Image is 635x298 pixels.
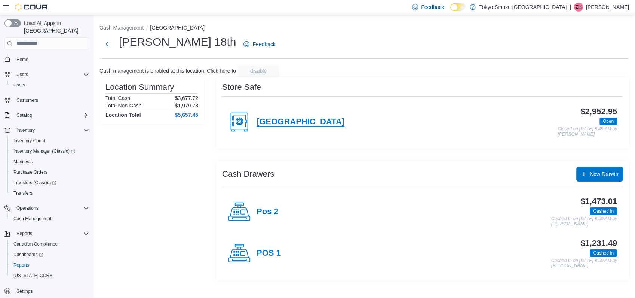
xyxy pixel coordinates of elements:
[21,19,89,34] span: Load All Apps in [GEOGRAPHIC_DATA]
[450,3,466,11] input: Dark Mode
[13,262,29,268] span: Reports
[590,207,617,215] span: Cashed In
[7,177,92,188] a: Transfers (Classic)
[421,3,444,11] span: Feedback
[13,204,89,213] span: Operations
[16,97,38,103] span: Customers
[1,95,92,106] button: Customers
[99,24,629,33] nav: An example of EuiBreadcrumbs
[13,95,89,105] span: Customers
[13,180,56,186] span: Transfers (Classic)
[593,208,614,215] span: Cashed In
[16,112,32,118] span: Catalog
[13,138,45,144] span: Inventory Count
[599,118,617,125] span: Open
[10,178,89,187] span: Transfers (Classic)
[10,168,50,177] a: Purchase Orders
[237,65,279,77] button: disable
[10,168,89,177] span: Purchase Orders
[574,3,583,12] div: Zoe Hyndman
[1,285,92,296] button: Settings
[13,55,31,64] a: Home
[10,240,61,249] a: Canadian Compliance
[13,252,43,258] span: Dashboards
[13,55,89,64] span: Home
[7,167,92,177] button: Purchase Orders
[119,34,236,49] h1: [PERSON_NAME] 18th
[252,40,275,48] span: Feedback
[1,125,92,136] button: Inventory
[16,231,32,237] span: Reports
[10,136,89,145] span: Inventory Count
[13,126,38,135] button: Inventory
[175,103,198,109] p: $1,979.73
[7,249,92,260] a: Dashboards
[13,204,42,213] button: Operations
[240,37,278,52] a: Feedback
[576,167,623,182] button: New Drawer
[7,270,92,281] button: [US_STATE] CCRS
[1,203,92,213] button: Operations
[13,126,89,135] span: Inventory
[576,3,582,12] span: ZH
[7,136,92,146] button: Inventory Count
[16,57,28,63] span: Home
[551,216,617,226] p: Cashed In on [DATE] 8:50 AM by [PERSON_NAME]
[1,110,92,121] button: Catalog
[10,261,89,270] span: Reports
[105,83,174,92] h3: Location Summary
[13,169,47,175] span: Purchase Orders
[586,3,629,12] p: [PERSON_NAME]
[99,68,236,74] p: Cash management is enabled at this location. Click here to
[175,112,198,118] h4: $5,657.45
[13,229,35,238] button: Reports
[16,72,28,77] span: Users
[10,147,78,156] a: Inventory Manager (Classic)
[580,107,617,116] h3: $2,952.95
[7,156,92,167] button: Manifests
[13,229,89,238] span: Reports
[257,249,281,258] h4: POS 1
[10,261,32,270] a: Reports
[10,250,46,259] a: Dashboards
[13,111,89,120] span: Catalog
[150,25,205,31] button: [GEOGRAPHIC_DATA]
[99,37,114,52] button: Next
[13,273,52,279] span: [US_STATE] CCRS
[16,288,33,294] span: Settings
[1,54,92,65] button: Home
[10,157,36,166] a: Manifests
[479,3,567,12] p: Tokyo Smoke [GEOGRAPHIC_DATA]
[105,103,142,109] h6: Total Non-Cash
[580,197,617,206] h3: $1,473.01
[558,127,617,137] p: Closed on [DATE] 8:49 AM by [PERSON_NAME]
[175,95,198,101] p: $3,677.72
[105,95,130,101] h6: Total Cash
[551,258,617,268] p: Cashed In on [DATE] 8:50 AM by [PERSON_NAME]
[13,190,32,196] span: Transfers
[603,118,614,125] span: Open
[222,83,261,92] h3: Store Safe
[10,250,89,259] span: Dashboards
[13,148,75,154] span: Inventory Manager (Classic)
[10,80,89,89] span: Users
[13,70,31,79] button: Users
[10,189,35,198] a: Transfers
[10,271,89,280] span: Washington CCRS
[10,189,89,198] span: Transfers
[7,213,92,224] button: Cash Management
[10,240,89,249] span: Canadian Compliance
[7,80,92,90] button: Users
[10,271,55,280] a: [US_STATE] CCRS
[257,117,344,127] h4: [GEOGRAPHIC_DATA]
[590,170,619,178] span: New Drawer
[450,11,451,12] span: Dark Mode
[13,96,41,105] a: Customers
[10,214,54,223] a: Cash Management
[10,178,59,187] a: Transfers (Classic)
[13,287,36,296] a: Settings
[593,250,614,256] span: Cashed In
[570,3,571,12] p: |
[580,239,617,248] h3: $1,231.49
[1,69,92,80] button: Users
